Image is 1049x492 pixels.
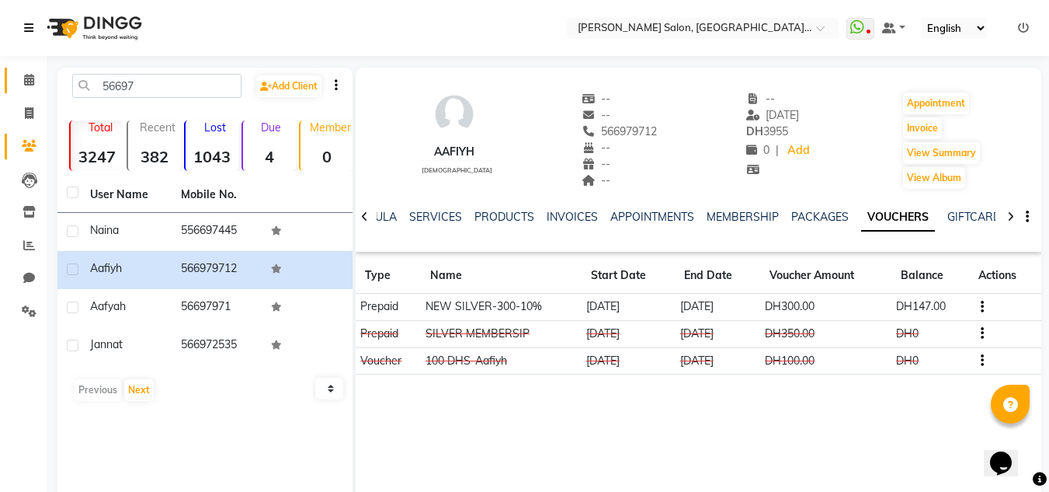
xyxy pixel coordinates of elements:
[40,6,146,50] img: logo
[172,289,262,327] td: 56697971
[128,147,181,166] strong: 382
[422,166,492,174] span: [DEMOGRAPHIC_DATA]
[746,143,769,157] span: 0
[90,299,126,313] span: Aafyah
[81,177,172,213] th: User Name
[760,258,891,294] th: Voucher Amount
[582,92,611,106] span: --
[172,327,262,365] td: 566972535
[172,251,262,289] td: 566979712
[776,142,779,159] span: |
[246,120,296,134] p: Due
[760,320,891,347] td: DH350.00
[675,320,759,347] td: [DATE]
[172,213,262,251] td: 556697445
[582,157,611,171] span: --
[356,347,421,375] td: Voucher
[356,258,421,294] th: Type
[192,120,238,134] p: Lost
[969,258,1041,294] th: Actions
[186,147,238,166] strong: 1043
[760,294,891,321] td: DH300.00
[474,210,534,224] a: PRODUCTS
[891,347,969,375] td: DH0
[356,294,421,321] td: Prepaid
[610,210,694,224] a: APPOINTMENTS
[90,261,122,275] span: Aafiyh
[947,210,1008,224] a: GIFTCARDS
[891,258,969,294] th: Balance
[785,140,812,162] a: Add
[300,147,353,166] strong: 0
[582,108,611,122] span: --
[582,294,676,321] td: [DATE]
[582,320,676,347] td: [DATE]
[707,210,779,224] a: MEMBERSHIP
[903,142,980,164] button: View Summary
[256,75,321,97] a: Add Client
[172,177,262,213] th: Mobile No.
[675,347,759,375] td: [DATE]
[760,347,891,375] td: DH100.00
[891,294,969,321] td: DH147.00
[547,210,598,224] a: INVOICES
[746,92,776,106] span: --
[675,294,759,321] td: [DATE]
[903,117,942,139] button: Invoice
[71,147,123,166] strong: 3247
[243,147,296,166] strong: 4
[746,124,788,138] span: 3955
[72,74,241,98] input: Search by Name/Mobile/Email/Code
[746,124,763,138] span: DH
[582,258,676,294] th: Start Date
[861,204,935,232] a: VOUCHERS
[421,258,582,294] th: Name
[582,124,658,138] span: 566979712
[582,173,611,187] span: --
[582,141,611,155] span: --
[903,92,969,114] button: Appointment
[421,347,582,375] td: 100 DHS-Aafiyh
[791,210,849,224] a: PACKAGES
[415,144,492,160] div: Aafiyh
[582,347,676,375] td: [DATE]
[307,120,353,134] p: Member
[984,430,1033,476] iframe: chat widget
[746,108,800,122] span: [DATE]
[134,120,181,134] p: Recent
[356,320,421,347] td: Prepaid
[675,258,759,294] th: End Date
[90,337,123,351] span: Jannat
[421,294,582,321] td: NEW SILVER-300-10%
[409,210,462,224] a: SERVICES
[77,120,123,134] p: Total
[421,320,582,347] td: SILVER MEMBERSIP
[431,91,478,138] img: avatar
[124,379,154,401] button: Next
[90,223,119,237] span: Naina
[891,320,969,347] td: DH0
[903,167,965,189] button: View Album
